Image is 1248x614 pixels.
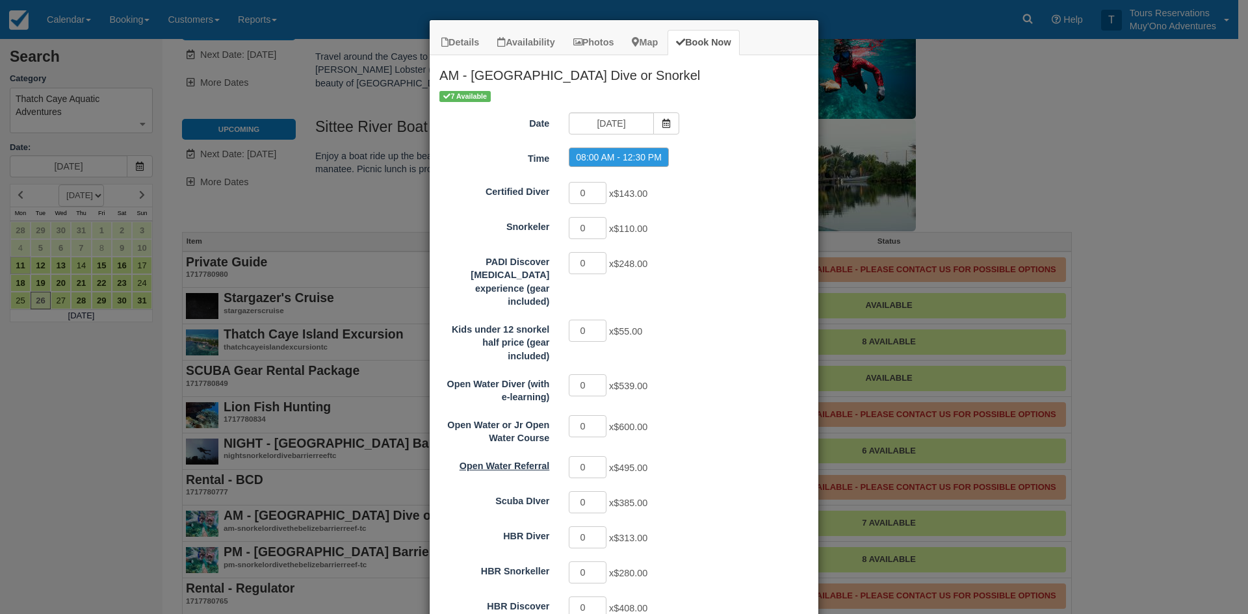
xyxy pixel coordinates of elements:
input: Open Water Referral [569,456,606,478]
span: x [609,224,647,234]
span: x [609,568,647,578]
a: Book Now [668,30,739,55]
span: $408.00 [614,603,647,613]
span: x [609,381,647,391]
span: $280.00 [614,568,647,578]
label: Open Water Referral [430,455,559,473]
label: HBR Snorkeller [430,560,559,578]
a: Photos [565,30,623,55]
span: $600.00 [614,422,647,432]
span: x [609,259,647,269]
span: 7 Available [439,91,491,102]
label: HBR Discover [430,595,559,613]
span: $55.00 [614,326,642,337]
label: Kids under 12 snorkel half price (gear included) [430,318,559,363]
span: x [609,533,647,543]
span: $143.00 [614,188,647,199]
label: Open Water or Jr Open Water Course [430,414,559,445]
span: $313.00 [614,533,647,543]
label: Time [430,147,559,166]
input: Open Water Diver (with e-learning) [569,374,606,396]
span: x [609,422,647,432]
input: Open Water or Jr Open Water Course [569,415,606,437]
span: $110.00 [614,224,647,234]
a: Map [623,30,666,55]
span: x [609,603,647,613]
label: HBR Diver [430,525,559,543]
span: $495.00 [614,463,647,473]
input: HBR Snorkeller [569,561,606,583]
label: Scuba DIver [430,490,559,508]
span: x [609,498,647,508]
span: $539.00 [614,381,647,391]
label: Date [430,112,559,131]
input: Certified Diver [569,182,606,204]
input: Kids under 12 snorkel half price (gear included) [569,320,606,342]
label: Snorkeler [430,216,559,234]
span: $385.00 [614,498,647,508]
a: Details [433,30,487,55]
span: $248.00 [614,259,647,269]
span: x [609,326,642,337]
input: HBR Diver [569,526,606,548]
label: Open Water Diver (with e-learning) [430,373,559,404]
label: Certified Diver [430,181,559,199]
a: Availability [489,30,563,55]
span: x [609,188,647,199]
input: Scuba DIver [569,491,606,513]
label: 08:00 AM - 12:30 PM [569,147,669,167]
input: PADI Discover Scuba Diving experience (gear included) [569,252,606,274]
input: Snorkeler [569,217,606,239]
label: PADI Discover Scuba Diving experience (gear included) [430,251,559,309]
h2: AM - [GEOGRAPHIC_DATA] Dive or Snorkel [430,55,818,89]
span: x [609,463,647,473]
